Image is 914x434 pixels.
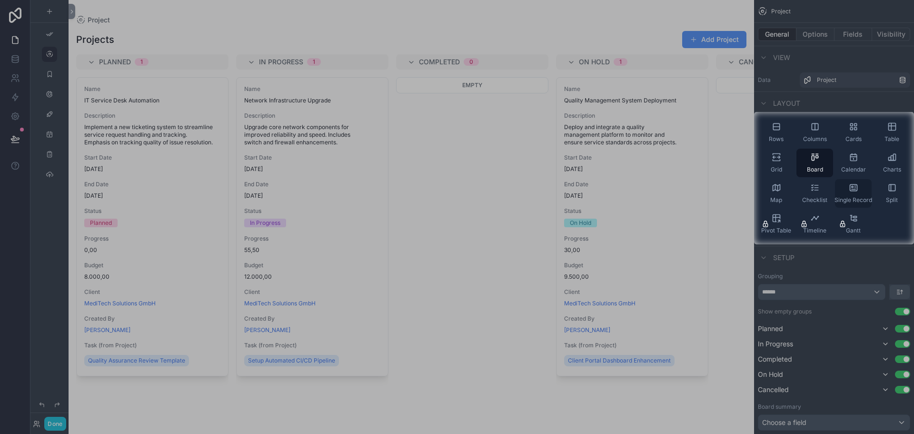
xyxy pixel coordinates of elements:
span: Pivot Table [761,227,791,234]
span: Single Record [835,196,872,204]
button: Table [874,118,910,147]
span: Calendar [841,166,866,173]
span: Gantt [846,227,861,234]
button: Charts [874,149,910,177]
button: Pivot Table [758,210,795,238]
span: Charts [883,166,901,173]
button: Grid [758,149,795,177]
span: Checklist [802,196,827,204]
button: Board [796,149,833,177]
button: Calendar [835,149,872,177]
span: Columns [803,135,827,143]
span: Map [770,196,782,204]
span: Table [884,135,899,143]
span: Board [807,166,823,173]
button: Cards [835,118,872,147]
span: Cards [845,135,862,143]
button: Rows [758,118,795,147]
iframe: Tooltip [593,141,754,215]
button: Map [758,179,795,208]
button: Columns [796,118,833,147]
span: Timeline [803,227,826,234]
button: Checklist [796,179,833,208]
span: Grid [771,166,782,173]
button: Single Record [835,179,872,208]
span: Rows [769,135,784,143]
button: Timeline [796,210,833,238]
span: Split [886,196,898,204]
button: Gantt [835,210,872,238]
button: Split [874,179,910,208]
